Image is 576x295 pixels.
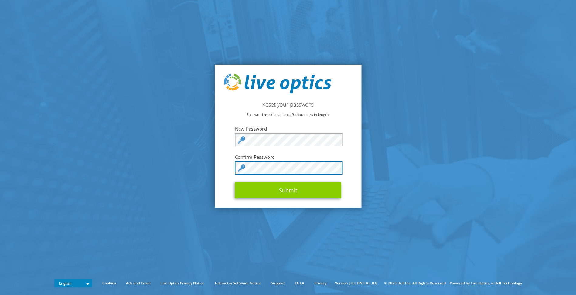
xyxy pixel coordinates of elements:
a: Live Optics Privacy Notice [156,280,209,287]
a: EULA [290,280,309,287]
a: Cookies [98,280,121,287]
a: Privacy [310,280,331,287]
li: © 2025 Dell Inc. All Rights Reserved [381,280,449,287]
label: New Password [235,126,341,132]
label: Confirm Password [235,154,341,160]
li: Version [TECHNICAL_ID] [332,280,380,287]
a: Ads and Email [121,280,155,287]
p: Password must be at least 9 characters in length. [224,111,352,118]
img: live_optics_svg.svg [224,74,331,94]
button: Submit [235,182,341,198]
a: Support [266,280,289,287]
h2: Reset your password [224,101,352,108]
li: Powered by Live Optics, a Dell Technology [450,280,522,287]
a: Telemetry Software Notice [210,280,265,287]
